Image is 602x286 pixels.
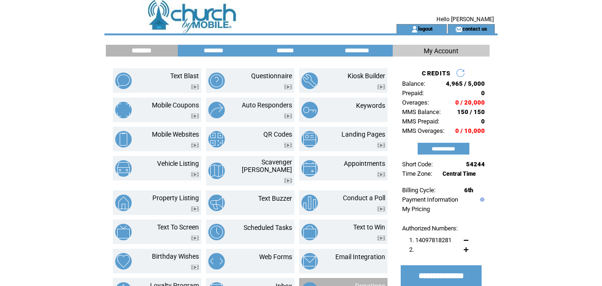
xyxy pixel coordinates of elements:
img: video.png [377,206,385,212]
span: Central Time [443,171,476,177]
img: help.gif [478,197,484,202]
span: 0 [481,118,485,125]
img: video.png [377,236,385,241]
a: Text To Screen [157,223,199,231]
img: video.png [191,114,199,119]
img: video.png [284,84,292,90]
img: video.png [377,172,385,177]
span: CREDITS [422,70,451,77]
a: Scavenger [PERSON_NAME] [242,158,292,173]
img: text-blast.png [115,73,132,89]
a: Scheduled Tasks [244,224,292,231]
a: logout [418,25,433,32]
a: Property Listing [152,194,199,202]
span: Billing Cycle: [402,187,436,194]
a: Keywords [356,102,385,109]
img: keywords.png [301,102,318,118]
img: text-buzzer.png [208,195,225,211]
img: birthday-wishes.png [115,253,132,270]
a: Text to Win [353,223,385,231]
a: Text Blast [170,72,199,80]
a: Conduct a Poll [343,194,385,202]
img: video.png [191,84,199,90]
a: contact us [462,25,487,32]
img: text-to-win.png [301,224,318,240]
a: Appointments [344,160,385,167]
a: Mobile Coupons [152,101,199,109]
span: My Account [424,47,459,55]
span: 0 [481,90,485,97]
img: scheduled-tasks.png [208,224,225,240]
a: Text Buzzer [258,195,292,202]
img: video.png [284,143,292,148]
a: My Pricing [402,205,430,212]
a: Questionnaire [251,72,292,80]
img: video.png [377,143,385,148]
span: 0 / 10,000 [455,127,485,134]
span: 4,965 / 5,000 [446,80,485,87]
img: property-listing.png [115,195,132,211]
img: kiosk-builder.png [301,73,318,89]
a: Email Integration [335,253,385,261]
span: MMS Overages: [402,127,444,134]
img: qr-codes.png [208,131,225,147]
a: Auto Responders [242,101,292,109]
img: auto-responders.png [208,102,225,118]
img: video.png [191,236,199,241]
img: mobile-websites.png [115,131,132,147]
a: Payment Information [402,196,458,203]
span: MMS Prepaid: [402,118,439,125]
span: 6th [464,187,473,194]
span: 1. 14097818281 [409,237,451,244]
img: video.png [377,84,385,90]
span: 54244 [466,161,485,168]
img: video.png [284,178,292,183]
span: Overages: [402,99,429,106]
img: video.png [191,265,199,270]
img: scavenger-hunt.png [208,163,225,179]
a: Web Forms [259,253,292,261]
img: contact_us_icon.gif [455,25,462,33]
span: 2. [409,246,414,253]
img: mobile-coupons.png [115,102,132,118]
img: email-integration.png [301,253,318,270]
img: conduct-a-poll.png [301,195,318,211]
img: video.png [191,206,199,212]
span: Balance: [402,80,425,87]
span: Hello [PERSON_NAME] [436,16,494,23]
img: video.png [284,114,292,119]
span: MMS Balance: [402,108,441,115]
a: Landing Pages [341,131,385,138]
span: Short Code: [402,161,433,168]
img: account_icon.gif [411,25,418,33]
img: video.png [191,143,199,148]
span: Prepaid: [402,90,424,97]
img: text-to-screen.png [115,224,132,240]
span: 0 / 20,000 [455,99,485,106]
img: vehicle-listing.png [115,160,132,177]
img: questionnaire.png [208,73,225,89]
a: QR Codes [263,131,292,138]
a: Kiosk Builder [348,72,385,80]
img: appointments.png [301,160,318,177]
a: Vehicle Listing [157,160,199,167]
img: video.png [191,172,199,177]
a: Birthday Wishes [152,253,199,260]
img: landing-pages.png [301,131,318,147]
span: Time Zone: [402,170,432,177]
span: Authorized Numbers: [402,225,458,232]
img: web-forms.png [208,253,225,270]
span: 150 / 150 [457,108,485,115]
a: Mobile Websites [152,131,199,138]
